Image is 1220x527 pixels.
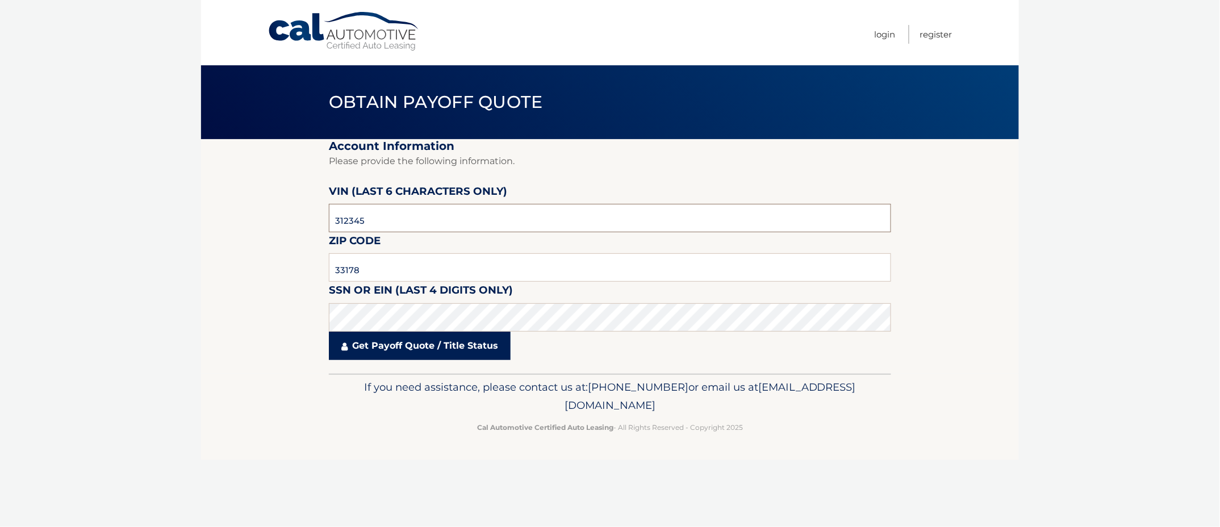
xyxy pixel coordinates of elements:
[329,232,381,253] label: Zip Code
[329,282,513,303] label: SSN or EIN (last 4 digits only)
[329,153,891,169] p: Please provide the following information.
[920,25,952,44] a: Register
[329,332,511,360] a: Get Payoff Quote / Title Status
[329,183,507,204] label: VIN (last 6 characters only)
[336,378,884,415] p: If you need assistance, please contact us at: or email us at
[875,25,896,44] a: Login
[268,11,421,52] a: Cal Automotive
[477,423,613,432] strong: Cal Automotive Certified Auto Leasing
[588,380,688,394] span: [PHONE_NUMBER]
[329,91,543,112] span: Obtain Payoff Quote
[329,139,891,153] h2: Account Information
[336,421,884,433] p: - All Rights Reserved - Copyright 2025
